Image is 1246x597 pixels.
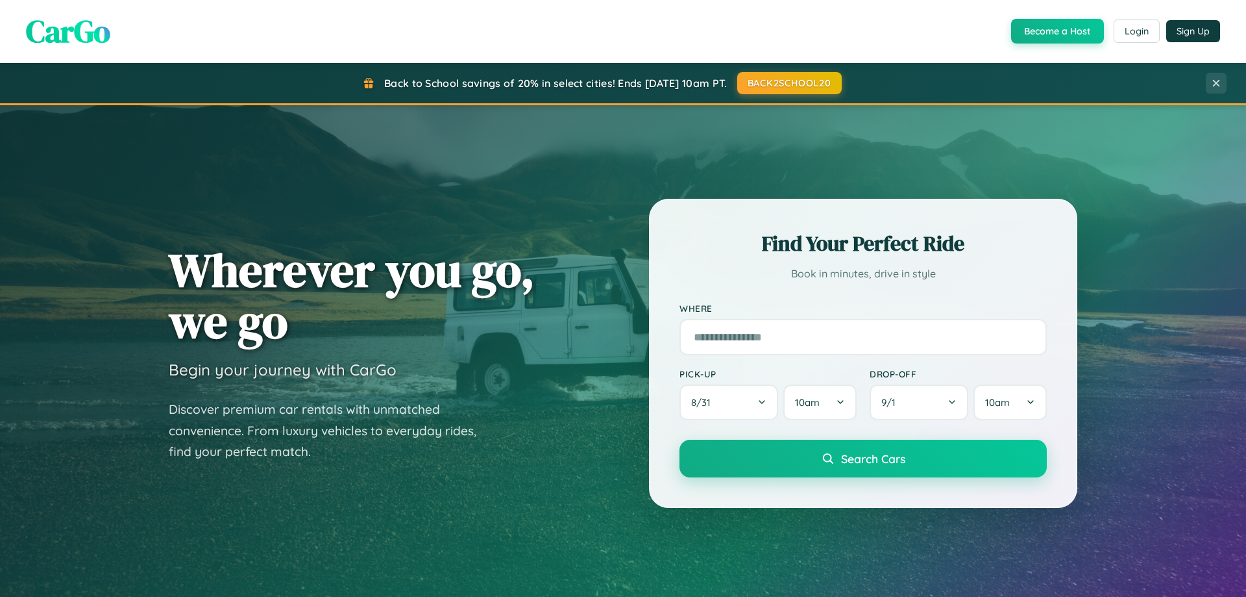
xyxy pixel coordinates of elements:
h1: Wherever you go, we go [169,244,535,347]
span: 8 / 31 [691,396,717,409]
button: 10am [783,385,857,420]
span: Search Cars [841,451,905,466]
h2: Find Your Perfect Ride [679,229,1047,258]
button: Become a Host [1011,19,1104,44]
span: 10am [985,396,1010,409]
button: Search Cars [679,440,1047,477]
p: Book in minutes, drive in style [679,264,1047,283]
span: CarGo [26,10,110,53]
button: 8/31 [679,385,778,420]
p: Discover premium car rentals with unmatched convenience. From luxury vehicles to everyday rides, ... [169,399,493,463]
button: BACK2SCHOOL20 [737,72,842,94]
button: 9/1 [870,385,968,420]
button: Login [1114,19,1160,43]
label: Where [679,303,1047,314]
label: Drop-off [870,368,1047,379]
label: Pick-up [679,368,857,379]
button: Sign Up [1166,20,1220,42]
span: 10am [795,396,820,409]
span: 9 / 1 [881,396,902,409]
button: 10am [973,385,1047,420]
h3: Begin your journey with CarGo [169,360,397,379]
span: Back to School savings of 20% in select cities! Ends [DATE] 10am PT. [384,77,727,90]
